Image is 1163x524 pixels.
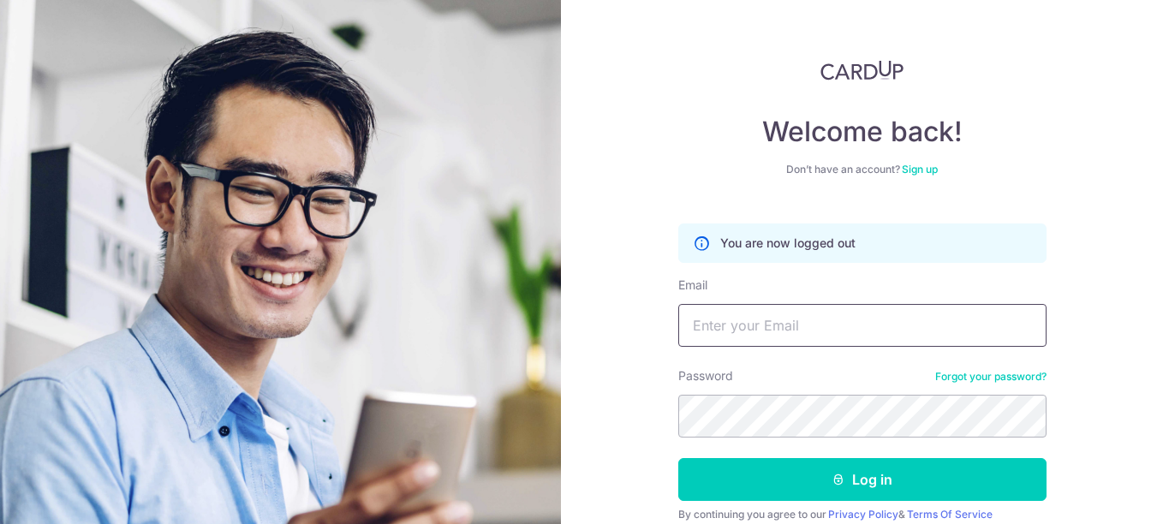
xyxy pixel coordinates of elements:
button: Log in [678,458,1047,501]
a: Sign up [902,163,938,176]
h4: Welcome back! [678,115,1047,149]
p: You are now logged out [720,235,856,252]
div: Don’t have an account? [678,163,1047,176]
a: Privacy Policy [828,508,898,521]
label: Password [678,367,733,384]
a: Terms Of Service [907,508,993,521]
a: Forgot your password? [935,370,1047,384]
img: CardUp Logo [820,60,904,80]
div: By continuing you agree to our & [678,508,1047,521]
input: Enter your Email [678,304,1047,347]
label: Email [678,277,707,294]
